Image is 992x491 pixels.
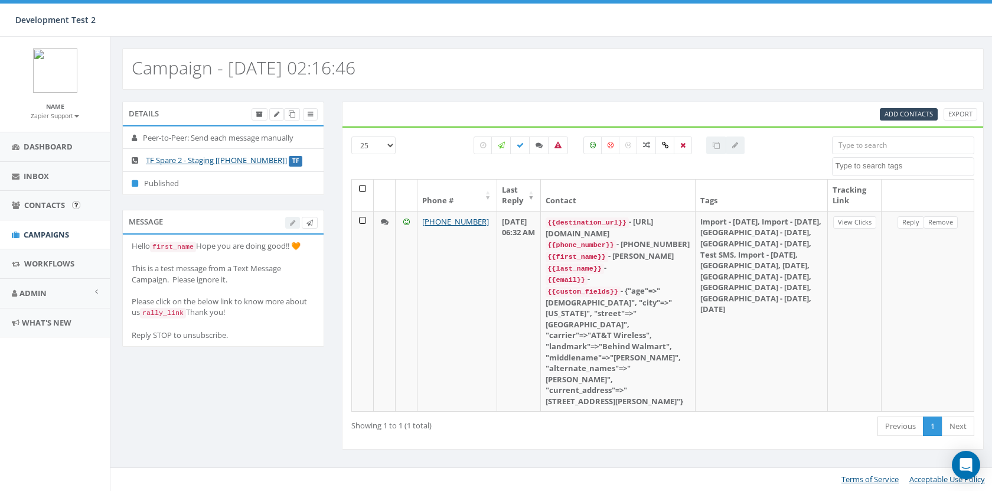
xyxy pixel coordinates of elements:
div: Message [122,210,324,233]
span: Workflows [24,258,74,269]
label: Replied [529,136,549,154]
input: Type to search [832,136,974,154]
span: Send Test Message [306,218,313,227]
div: - [PERSON_NAME] [546,251,691,262]
a: Export [944,108,977,121]
div: Showing 1 to 1 (1 total) [351,415,601,431]
span: Admin [19,288,47,298]
span: View Campaign Delivery Statistics [308,109,313,118]
code: {{first_name}} [546,252,608,262]
span: Contacts [24,200,65,210]
th: Phone #: activate to sort column ascending [417,180,497,211]
a: Zapier Support [31,110,79,121]
code: {{last_name}} [546,264,604,274]
span: Archive Campaign [256,109,263,118]
label: TF [289,156,302,167]
label: Neutral [619,136,638,154]
a: Previous [877,417,924,436]
a: Reply [898,216,924,229]
div: Open Intercom Messenger [952,451,980,479]
h2: Campaign - [DATE] 02:16:46 [132,58,355,77]
i: Published [132,180,144,187]
a: [PHONE_NUMBER] [422,216,489,227]
td: Import - [DATE], Import - [DATE], [GEOGRAPHIC_DATA] - [DATE], [GEOGRAPHIC_DATA] - [DATE], Test SM... [696,211,828,412]
span: Add Contacts [885,109,933,118]
th: Tracking Link [828,180,882,211]
a: View Clicks [833,216,876,229]
label: Removed [674,136,692,154]
a: Add Contacts [880,108,938,121]
img: logo.png [33,48,77,93]
span: Campaigns [24,229,69,240]
span: CSV files only [885,109,933,118]
label: Positive [583,136,602,154]
i: Peer-to-Peer [132,134,143,142]
code: {{email}} [546,275,588,285]
label: Mixed [637,136,657,154]
div: Details [122,102,324,125]
code: rally_link [140,308,186,318]
code: {{destination_url}} [546,217,629,228]
label: Pending [474,136,492,154]
span: What's New [22,317,71,328]
label: Link Clicked [655,136,675,154]
textarea: Search [836,161,974,171]
a: Next [942,417,974,436]
li: Peer-to-Peer: Send each message manually [123,126,324,149]
label: Negative [601,136,620,154]
small: Name [46,102,64,110]
th: Last Reply: activate to sort column ascending [497,180,540,211]
th: Tags [696,180,828,211]
label: Bounced [548,136,568,154]
a: 1 [923,417,942,436]
code: {{phone_number}} [546,240,616,251]
div: - [URL][DOMAIN_NAME] [546,216,691,239]
td: [DATE] 06:32 AM [497,211,540,412]
label: Sending [491,136,511,154]
code: {{custom_fields}} [546,287,621,297]
span: Inbox [24,171,49,181]
span: Development Test 2 [15,14,96,25]
a: Terms of Service [841,474,899,485]
li: Published [123,171,324,195]
a: TF Spare 2 - Staging [[PHONE_NUMBER]] [146,155,287,165]
a: Acceptable Use Policy [909,474,985,485]
th: Contact [541,180,696,211]
div: - {"age"=>"[DEMOGRAPHIC_DATA]", "city"=>"[US_STATE]", "street"=>"[GEOGRAPHIC_DATA]", "carrier"=>"... [546,285,691,407]
div: - [546,274,691,285]
span: Dashboard [24,141,73,152]
span: Edit Campaign Title [274,109,279,118]
small: Zapier Support [31,112,79,120]
code: first_name [150,242,196,252]
div: - [546,262,691,274]
span: Clone Campaign [289,109,295,118]
div: Hello Hope you are doing good!! 🧡 This is a test message from a Text Message Campaign. Please ign... [132,240,315,340]
a: Remove [924,216,958,229]
div: - [PHONE_NUMBER] [546,239,691,251]
input: Submit [72,201,80,209]
label: Delivered [510,136,530,154]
